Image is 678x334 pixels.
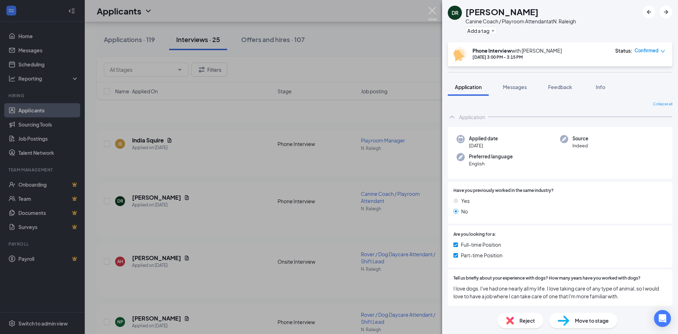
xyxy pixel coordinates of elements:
[653,101,672,107] span: Collapse all
[472,47,562,54] div: with [PERSON_NAME]
[469,153,513,160] span: Preferred language
[453,187,554,194] span: Have you previously worked in the same industry?
[452,9,458,16] div: DR
[575,317,609,324] span: Move to stage
[469,142,498,149] span: [DATE]
[548,84,572,90] span: Feedback
[662,8,670,16] svg: ArrowRight
[519,317,535,324] span: Reject
[459,113,485,121] div: Application
[643,6,655,18] button: ArrowLeftNew
[461,241,501,248] span: Full-time Position
[448,113,456,121] svg: ChevronUp
[461,251,502,259] span: Part-time Position
[491,29,495,33] svg: Plus
[660,49,665,54] span: down
[465,27,497,34] button: PlusAdd a tag
[615,47,632,54] div: Status :
[654,310,671,327] div: Open Intercom Messenger
[455,84,482,90] span: Application
[453,275,641,282] span: Tell us briefly about your experience with dogs? How many years have you worked with dogs?
[465,6,539,18] h1: [PERSON_NAME]
[461,207,468,215] span: No
[572,142,588,149] span: Indeed
[465,18,576,25] div: Canine Coach / Playroom Attendant at N. Raleigh
[596,84,605,90] span: Info
[645,8,653,16] svg: ArrowLeftNew
[660,6,672,18] button: ArrowRight
[453,285,667,300] span: I love dogs. I've had one nearly all my life. I love taking care of any type of animal, so I woul...
[472,54,562,60] div: [DATE] 3:00 PM - 3:15 PM
[469,160,513,167] span: English
[472,47,511,54] b: Phone Interview
[461,197,470,205] span: Yes
[469,135,498,142] span: Applied date
[503,84,527,90] span: Messages
[635,47,659,54] span: Confirmed
[572,135,588,142] span: Source
[453,231,496,238] span: Are you looking for a:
